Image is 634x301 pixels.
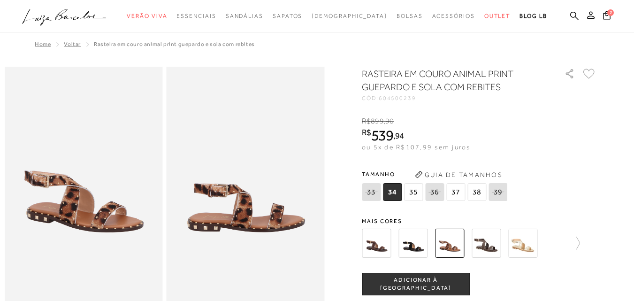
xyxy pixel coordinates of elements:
span: 94 [395,131,404,140]
button: Guia de Tamanhos [412,167,505,182]
span: 37 [446,183,465,201]
span: 33 [362,183,381,201]
span: [DEMOGRAPHIC_DATA] [312,13,387,19]
i: R$ [362,128,371,137]
a: categoryNavScreenReaderText [226,8,263,25]
a: categoryNavScreenReaderText [273,8,302,25]
a: categoryNavScreenReaderText [397,8,423,25]
span: BLOG LB [519,13,547,19]
img: SANDÁLIA RASTEIRA TIRAS CRUZADAS REBITES DOURADO [508,229,537,258]
a: noSubCategoriesText [312,8,387,25]
span: 39 [489,183,507,201]
i: R$ [362,117,371,125]
span: Sandálias [226,13,263,19]
a: categoryNavScreenReaderText [432,8,475,25]
img: RASTEIRA EM CAMURÇA CAFÉ E SOLA COM REBITES [362,229,391,258]
span: RASTEIRA EM COURO ANIMAL PRINT GUEPARDO E SOLA COM REBITES [94,41,255,47]
a: categoryNavScreenReaderText [127,8,167,25]
span: Acessórios [432,13,475,19]
button: ADICIONAR À [GEOGRAPHIC_DATA] [362,273,470,295]
span: ou 5x de R$107,99 sem juros [362,143,470,151]
img: SANDÁLIA RASTEIRA TIRAS CRUZADAS REBITES CAFÉ [472,229,501,258]
a: Voltar [64,41,81,47]
img: RASTEIRA EM COURO ANIMAL PRINT GUEPARDO E SOLA COM REBITES [435,229,464,258]
span: Verão Viva [127,13,167,19]
a: BLOG LB [519,8,547,25]
a: categoryNavScreenReaderText [484,8,511,25]
span: Tamanho [362,167,510,181]
span: 36 [425,183,444,201]
span: ADICIONAR À [GEOGRAPHIC_DATA] [362,276,469,293]
span: Mais cores [362,218,596,224]
span: 35 [404,183,423,201]
span: 90 [385,117,394,125]
span: 2 [607,9,614,16]
span: Outlet [484,13,511,19]
a: categoryNavScreenReaderText [176,8,216,25]
span: 539 [371,127,393,144]
img: RASTEIRA EM CAMURÇA PRETA E SOLA COM REBITES [398,229,428,258]
span: 38 [467,183,486,201]
h1: RASTEIRA EM COURO ANIMAL PRINT GUEPARDO E SOLA COM REBITES [362,67,538,93]
i: , [393,131,404,140]
span: Essenciais [176,13,216,19]
a: Home [35,41,51,47]
div: CÓD: [362,95,550,101]
span: Bolsas [397,13,423,19]
button: 2 [600,10,613,23]
span: 34 [383,183,402,201]
span: 899 [371,117,383,125]
span: 604500239 [379,95,416,101]
i: , [384,117,394,125]
span: Sapatos [273,13,302,19]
